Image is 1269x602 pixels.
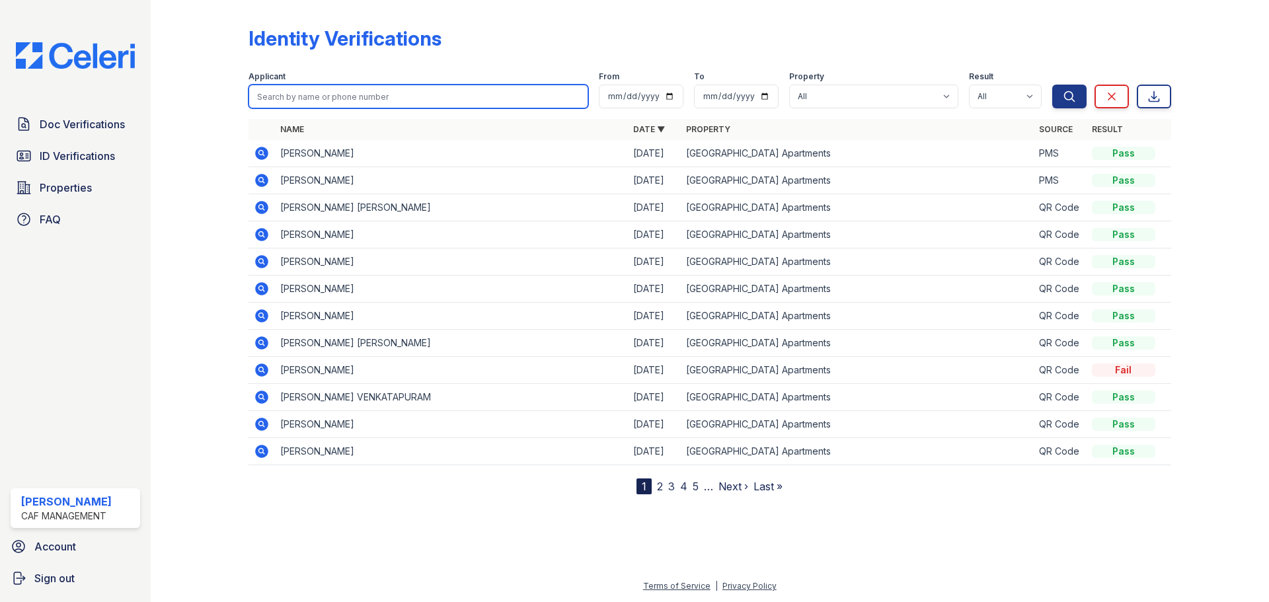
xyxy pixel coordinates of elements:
[1092,363,1155,377] div: Fail
[789,71,824,82] label: Property
[40,180,92,196] span: Properties
[1034,384,1087,411] td: QR Code
[628,167,681,194] td: [DATE]
[34,570,75,586] span: Sign out
[599,71,619,82] label: From
[693,480,699,493] a: 5
[11,111,140,137] a: Doc Verifications
[1034,167,1087,194] td: PMS
[11,143,140,169] a: ID Verifications
[680,480,687,493] a: 4
[1092,336,1155,350] div: Pass
[636,478,652,494] div: 1
[1092,418,1155,431] div: Pass
[21,494,112,509] div: [PERSON_NAME]
[1034,140,1087,167] td: PMS
[11,174,140,201] a: Properties
[704,478,713,494] span: …
[681,357,1034,384] td: [GEOGRAPHIC_DATA] Apartments
[275,303,628,330] td: [PERSON_NAME]
[628,438,681,465] td: [DATE]
[681,140,1034,167] td: [GEOGRAPHIC_DATA] Apartments
[275,438,628,465] td: [PERSON_NAME]
[628,357,681,384] td: [DATE]
[633,124,665,134] a: Date ▼
[1092,391,1155,404] div: Pass
[40,116,125,132] span: Doc Verifications
[681,411,1034,438] td: [GEOGRAPHIC_DATA] Apartments
[275,330,628,357] td: [PERSON_NAME] [PERSON_NAME]
[40,148,115,164] span: ID Verifications
[1034,194,1087,221] td: QR Code
[681,248,1034,276] td: [GEOGRAPHIC_DATA] Apartments
[628,140,681,167] td: [DATE]
[628,303,681,330] td: [DATE]
[681,221,1034,248] td: [GEOGRAPHIC_DATA] Apartments
[628,384,681,411] td: [DATE]
[1034,221,1087,248] td: QR Code
[275,384,628,411] td: [PERSON_NAME] VENKATAPURAM
[275,194,628,221] td: [PERSON_NAME] [PERSON_NAME]
[1039,124,1073,134] a: Source
[1092,147,1155,160] div: Pass
[280,124,304,134] a: Name
[681,194,1034,221] td: [GEOGRAPHIC_DATA] Apartments
[1092,309,1155,322] div: Pass
[681,276,1034,303] td: [GEOGRAPHIC_DATA] Apartments
[275,140,628,167] td: [PERSON_NAME]
[1092,124,1123,134] a: Result
[681,303,1034,330] td: [GEOGRAPHIC_DATA] Apartments
[5,533,145,560] a: Account
[628,221,681,248] td: [DATE]
[681,167,1034,194] td: [GEOGRAPHIC_DATA] Apartments
[1092,282,1155,295] div: Pass
[5,42,145,69] img: CE_Logo_Blue-a8612792a0a2168367f1c8372b55b34899dd931a85d93a1a3d3e32e68fde9ad4.png
[275,248,628,276] td: [PERSON_NAME]
[21,509,112,523] div: CAF Management
[1092,201,1155,214] div: Pass
[1092,255,1155,268] div: Pass
[628,248,681,276] td: [DATE]
[34,539,76,554] span: Account
[1034,411,1087,438] td: QR Code
[1092,445,1155,458] div: Pass
[1034,248,1087,276] td: QR Code
[753,480,783,493] a: Last »
[628,194,681,221] td: [DATE]
[249,71,286,82] label: Applicant
[275,276,628,303] td: [PERSON_NAME]
[969,71,993,82] label: Result
[628,411,681,438] td: [DATE]
[1092,228,1155,241] div: Pass
[668,480,675,493] a: 3
[249,85,588,108] input: Search by name or phone number
[275,221,628,248] td: [PERSON_NAME]
[275,167,628,194] td: [PERSON_NAME]
[1034,303,1087,330] td: QR Code
[681,438,1034,465] td: [GEOGRAPHIC_DATA] Apartments
[715,581,718,591] div: |
[1034,357,1087,384] td: QR Code
[1092,174,1155,187] div: Pass
[657,480,663,493] a: 2
[1034,330,1087,357] td: QR Code
[643,581,711,591] a: Terms of Service
[249,26,442,50] div: Identity Verifications
[686,124,730,134] a: Property
[40,211,61,227] span: FAQ
[1034,438,1087,465] td: QR Code
[11,206,140,233] a: FAQ
[681,330,1034,357] td: [GEOGRAPHIC_DATA] Apartments
[681,384,1034,411] td: [GEOGRAPHIC_DATA] Apartments
[628,330,681,357] td: [DATE]
[275,357,628,384] td: [PERSON_NAME]
[718,480,748,493] a: Next ›
[694,71,705,82] label: To
[628,276,681,303] td: [DATE]
[722,581,777,591] a: Privacy Policy
[5,565,145,591] a: Sign out
[1034,276,1087,303] td: QR Code
[275,411,628,438] td: [PERSON_NAME]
